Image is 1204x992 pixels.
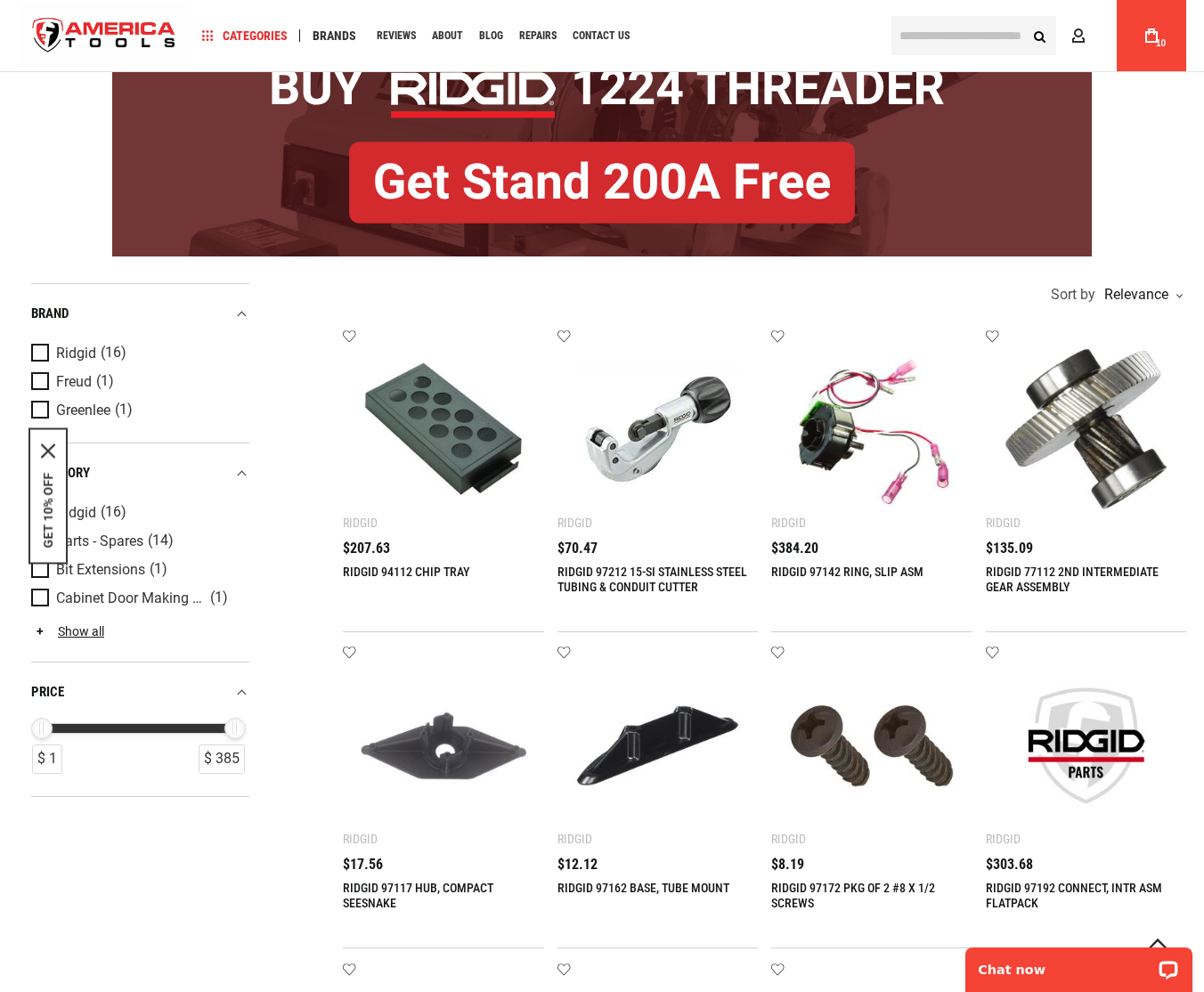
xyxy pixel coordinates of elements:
[31,344,245,363] a: Ridgid (16)
[789,346,955,512] img: RIDGID 97142 RING, SLIP ASM
[56,533,143,549] span: Parts - Spares
[986,565,1159,594] a: RIDGID 77112 2ND INTERMEDIATE GEAR ASSEMBLY
[573,30,630,41] span: Contact Us
[1156,38,1166,48] span: 10
[41,444,55,459] button: Close
[361,663,526,829] img: RIDGID 97117 HUB, COMPACT SEESNAKE
[1051,288,1095,302] span: Sort by
[511,24,565,48] a: Repairs
[479,30,503,41] span: Blog
[56,346,96,362] span: Ridgid
[101,346,126,361] span: (16)
[31,589,245,608] a: Cabinet Door Making Sets (1)
[986,516,1021,530] div: Ridgid
[150,562,167,577] span: (1)
[31,532,245,551] a: Parts - Spares (14)
[1004,346,1169,512] img: RIDGID 77112 2ND INTERMEDIATE GEAR ASSEMBLY
[41,473,55,549] button: GET 10% OFF
[101,505,126,520] span: (16)
[986,858,1033,872] span: $303.68
[369,24,424,48] a: Reviews
[148,533,174,549] span: (14)
[112,20,1092,256] img: BOGO: Buy RIDGID® 1224 Threader, Get Stand 200A Free!
[565,24,638,48] a: Contact Us
[210,590,228,606] span: (1)
[771,541,818,556] span: $384.20
[96,374,114,389] span: (1)
[1022,19,1056,53] button: Search
[31,503,245,523] a: Ridgid (16)
[771,565,923,579] a: RIDGID 97142 RING, SLIP ASM
[771,516,806,530] div: Ridgid
[557,565,747,594] a: RIDGID 97212 15-SI STAINLESS STEEL TUBING & CONDUIT CUTTER
[575,663,741,829] img: RIDGID 97162 BASE, TUBE MOUNT
[343,541,390,556] span: $207.63
[41,444,55,459] svg: close icon
[771,832,806,846] div: Ridgid
[1004,663,1169,829] img: RIDGID 97192 CONNECT, INTR ASM FLATPACK
[31,302,249,326] div: Brand
[31,560,245,580] a: Bit Extensions (1)
[32,744,62,774] div: $ 1
[557,832,592,846] div: Ridgid
[1100,288,1182,302] div: Relevance
[343,565,469,579] a: RIDGID 94112 CHIP TRAY
[343,858,383,872] span: $17.56
[986,881,1162,910] a: RIDGID 97192 CONNECT, INTR ASM FLATPACK
[343,881,493,910] a: RIDGID 97117 HUB, COMPACT SEESNAKE
[194,24,296,48] a: Categories
[557,516,592,530] div: Ridgid
[471,24,511,48] a: Blog
[31,461,249,485] div: category
[343,832,378,846] div: Ridgid
[305,24,364,48] a: Brands
[56,590,206,606] span: Cabinet Door Making Sets
[424,24,471,48] a: About
[18,3,191,69] a: store logo
[575,346,741,512] img: RIDGID 97212 15-SI STAINLESS STEEL TUBING & CONDUIT CUTTER
[343,516,378,530] div: Ridgid
[56,374,92,390] span: Freud
[771,881,935,910] a: RIDGID 97172 PKG OF 2 #8 X 1/2 SCREWS
[56,402,110,419] span: Greenlee
[31,283,249,797] div: Product Filters
[199,744,245,774] div: $ 385
[986,541,1033,556] span: $135.09
[954,936,1204,992] iframe: LiveChat chat widget
[115,402,133,418] span: (1)
[18,3,191,69] img: America Tools
[377,30,416,41] span: Reviews
[31,401,245,420] a: Greenlee (1)
[557,541,598,556] span: $70.47
[31,372,245,392] a: Freud (1)
[519,30,557,41] span: Repairs
[986,832,1021,846] div: Ridgid
[789,663,955,829] img: RIDGID 97172 PKG OF 2 #8 X 1/2 SCREWS
[313,29,356,42] span: Brands
[31,624,104,638] a: Show all
[202,29,288,42] span: Categories
[557,858,598,872] span: $12.12
[31,680,249,704] div: price
[361,346,526,512] img: RIDGID 94112 CHIP TRAY
[56,562,145,578] span: Bit Extensions
[432,30,463,41] span: About
[557,881,729,895] a: RIDGID 97162 BASE, TUBE MOUNT
[771,858,804,872] span: $8.19
[56,505,96,521] span: Ridgid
